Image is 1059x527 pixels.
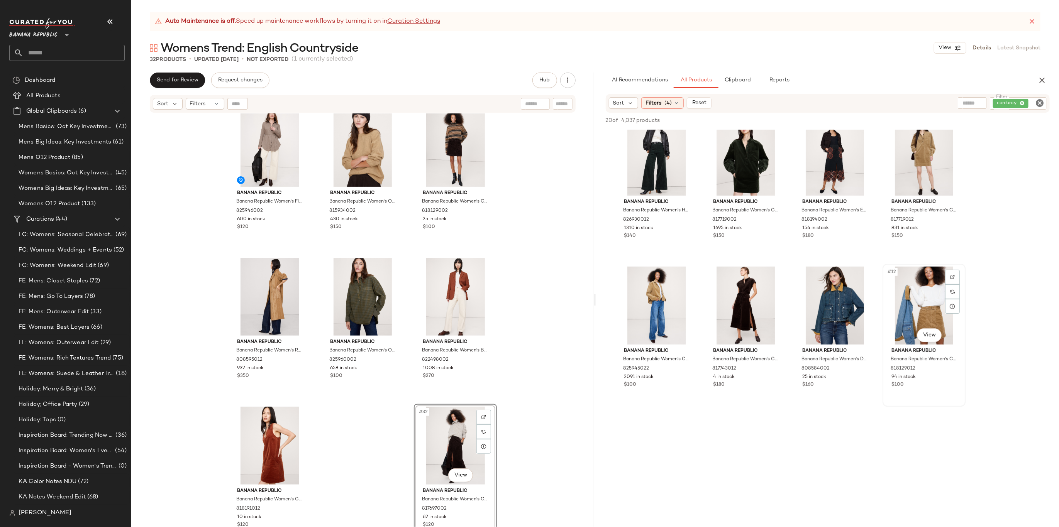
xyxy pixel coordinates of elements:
span: Inspiration Board: Trending Now - Women's [19,431,114,440]
span: Holiday; Office Party [19,400,77,409]
button: Request changes [211,73,269,88]
span: (36) [83,385,96,394]
span: (69) [96,261,109,270]
span: Banana Republic [802,199,868,206]
button: View [448,468,473,482]
span: (54) [114,446,127,455]
span: (29) [99,338,111,347]
span: FE: Mens: Outerwear Edit [19,307,89,316]
span: (4) [664,99,672,107]
span: 825960002 [329,356,356,363]
span: (29) [77,400,90,409]
img: cn60091062.jpg [707,267,785,345]
span: 32 [150,57,156,62]
span: (133) [80,199,96,208]
span: Sort [613,99,624,107]
span: Clipboard [724,77,751,83]
span: Banana Republic Women's Corduroy Mini Skirt Sonoma Wine Red Size 2 [422,198,487,205]
span: 817719012 [891,216,914,223]
img: svg%3e [950,289,955,294]
button: Reset [687,97,712,109]
span: corduroy [997,100,1020,107]
span: $150 [713,233,725,240]
span: 831 in stock [891,225,918,232]
span: AI Recommendations [611,77,668,83]
span: 818191012 [236,505,260,512]
p: updated [DATE] [194,56,239,64]
span: (52) [112,246,124,255]
a: Details [973,44,991,52]
button: Hub [532,73,557,88]
span: Banana Republic Women's Corduroy Midi Skirt Sonoma Wine Red Size 0 [422,496,487,503]
span: 25 in stock [423,216,447,223]
span: (72) [77,477,89,486]
span: 826930012 [623,216,649,223]
span: View [938,45,951,51]
span: 817743012 [712,365,736,372]
span: FE: Womens: Rich Textures Trend [19,354,111,363]
span: Banana Republic [423,339,488,346]
span: • [189,55,191,64]
span: #32 [418,408,429,416]
span: Banana Republic Women's High-Rise Wide-Leg Corduroy Pull-On Pant Beyond The Pines Green Size 2 [623,207,688,214]
span: (0) [56,416,66,424]
span: Banana Republic Women's Embroidered Corduroy Midi Skirt Black With Embroidery Size 0 [801,207,867,214]
span: Banana Republic [237,339,302,346]
span: (33) [89,307,102,316]
img: svg%3e [481,429,486,434]
span: Banana Republic [330,339,395,346]
span: (44) [54,215,67,224]
span: 815934002 [329,208,356,215]
span: $100 [891,382,904,388]
span: Banana Republic Women's Corduroy Shirt Whiskey Brown Petite Size L [623,356,688,363]
span: FC: Womens: Weekend Edit [19,261,96,270]
img: cn60402077.jpg [796,267,874,345]
span: (1 currently selected) [291,55,353,64]
span: Filters [646,99,661,107]
a: Curation Settings [387,17,440,26]
span: (73) [114,122,127,131]
span: Banana Republic [423,190,488,197]
span: Womens Trend: English Countryside [161,41,358,56]
span: Sort [157,100,168,108]
span: 154 in stock [802,225,829,232]
span: Banana Republic [802,348,868,355]
p: Not Exported [247,56,288,64]
span: Banana Republic [624,199,689,206]
span: Hub [539,77,550,83]
img: svg%3e [481,415,486,419]
span: 20 of [606,117,618,125]
span: Filters [190,100,206,108]
span: Dashboard [25,76,55,85]
span: 4,037 products [622,117,660,125]
span: 932 in stock [237,365,264,372]
span: Banana Republic Women's Corduroy Mini Skirt Golden Oak Size 16 [891,356,956,363]
span: Banana Republic [891,199,957,206]
button: View [934,42,966,54]
span: Global Clipboards [26,107,77,116]
span: Holiday: Merry & Bright [19,385,83,394]
img: cn60432938.jpg [618,267,695,345]
span: Banana Republic [237,190,302,197]
span: $150 [891,233,903,240]
span: FC: Womens: Weddings + Events [19,246,112,255]
span: Curations [26,215,54,224]
span: Holiday: Tops [19,416,56,424]
span: FE: Mens: Closet Staples [19,277,88,285]
span: 808584002 [801,365,830,372]
img: cn60432773.jpg [885,267,963,345]
span: (78) [83,292,95,301]
img: svg%3e [950,275,955,279]
span: 818129012 [891,365,915,372]
span: 822498002 [422,356,449,363]
span: View [922,332,935,338]
span: Womens Big Ideas: Key Investments [19,184,114,193]
span: Banana Republic Women's Corduroy Popover Shift Dress Whiskey Brown Size XS [891,207,956,214]
span: 10 in stock [237,514,261,521]
span: Inspiration Board - Women's Trending Now [19,462,117,471]
span: Banana Republic Women's Oversized Merino-Cotton Crew-Neck Sweater Camel Size XS [329,198,395,205]
button: View [917,328,941,342]
span: Banana Republic Women's Corduroy Midi Shirt Dress Ganache Brown Petite Size M [712,356,778,363]
span: (69) [114,230,127,239]
span: Banana Republic [713,348,778,355]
